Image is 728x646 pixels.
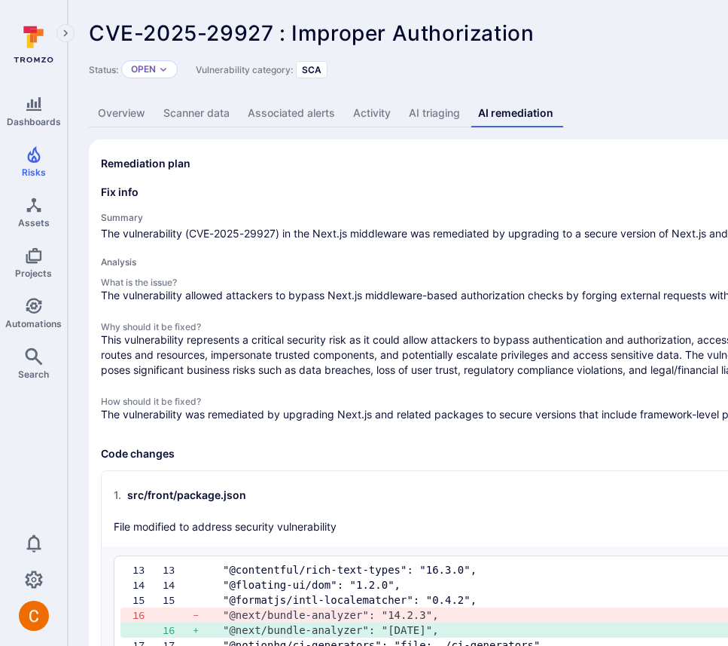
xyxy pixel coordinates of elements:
[296,61,327,78] div: SCA
[101,156,190,171] h2: Remediation plan
[19,601,49,631] img: ACg8ocJuq_DPPTkXyD9OlTnVLvDrpObecjcADscmEHLMiTyEnTELew=s96-c
[18,217,50,228] span: Assets
[7,116,61,127] span: Dashboards
[133,592,163,608] div: 15
[22,167,46,178] span: Risks
[400,100,469,127] a: AI triaging
[133,608,163,623] div: 16
[89,64,118,75] span: Status:
[131,63,156,75] button: Open
[163,623,193,638] div: 16
[114,488,121,503] span: 1 .
[163,562,193,577] div: 13
[163,592,193,608] div: 15
[469,100,562,127] a: AI remediation
[19,601,49,631] div: Camilo Rivera
[154,100,239,127] a: Scanner data
[133,577,163,592] div: 14
[193,608,223,623] div: -
[60,27,71,40] i: Expand navigation menu
[159,65,168,74] button: Expand dropdown
[89,20,534,46] span: CVE-2025-29927 : Improper Authorization
[196,64,293,75] span: Vulnerability category:
[18,369,49,380] span: Search
[5,318,62,329] span: Automations
[239,100,344,127] a: Associated alerts
[89,100,154,127] a: Overview
[193,623,223,638] div: +
[56,24,75,42] button: Expand navigation menu
[114,488,246,503] div: src/front/package.json
[133,562,163,577] div: 13
[114,519,337,534] p: File modified to address security vulnerability
[344,100,400,127] a: Activity
[163,577,193,592] div: 14
[15,268,52,279] span: Projects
